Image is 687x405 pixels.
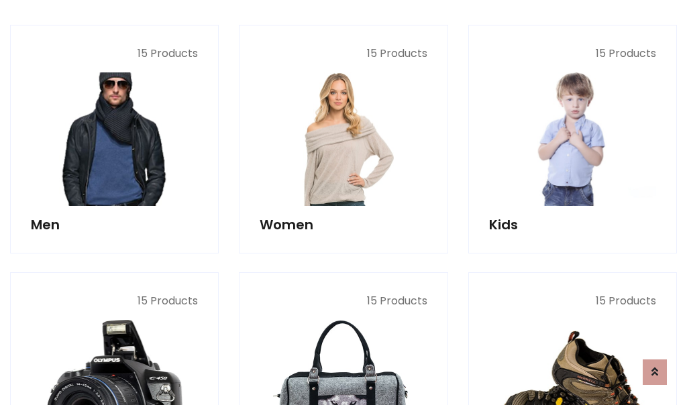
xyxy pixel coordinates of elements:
p: 15 Products [489,46,656,62]
p: 15 Products [489,293,656,309]
p: 15 Products [260,46,427,62]
h5: Women [260,217,427,233]
h5: Men [31,217,198,233]
h5: Kids [489,217,656,233]
p: 15 Products [260,293,427,309]
p: 15 Products [31,46,198,62]
p: 15 Products [31,293,198,309]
